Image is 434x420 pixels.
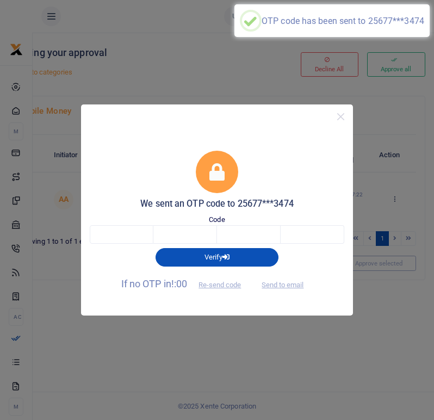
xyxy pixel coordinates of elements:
[121,278,251,289] span: If no OTP in
[333,109,349,125] button: Close
[156,248,278,267] button: Verify
[90,199,344,209] h5: We sent an OTP code to 25677***3474
[262,16,424,26] div: OTP code has been sent to 25677***3474
[171,278,187,289] span: !:00
[209,214,225,225] label: Code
